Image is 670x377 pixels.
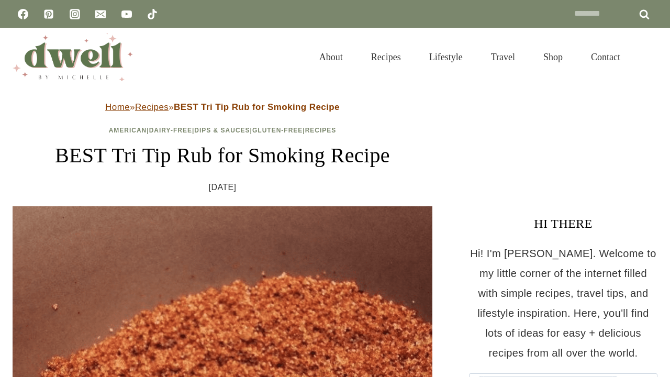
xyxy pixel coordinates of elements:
[90,4,111,25] a: Email
[109,127,147,134] a: American
[305,39,634,75] nav: Primary Navigation
[174,102,340,112] strong: BEST Tri Tip Rub for Smoking Recipe
[149,127,192,134] a: Dairy-Free
[477,39,529,75] a: Travel
[469,243,657,363] p: Hi! I'm [PERSON_NAME]. Welcome to my little corner of the internet filled with simple recipes, tr...
[305,127,337,134] a: Recipes
[305,39,357,75] a: About
[357,39,415,75] a: Recipes
[109,127,337,134] span: | | | |
[13,140,432,171] h1: BEST Tri Tip Rub for Smoking Recipe
[135,102,169,112] a: Recipes
[194,127,250,134] a: Dips & Sauces
[142,4,163,25] a: TikTok
[469,214,657,233] h3: HI THERE
[415,39,477,75] a: Lifestyle
[577,39,634,75] a: Contact
[38,4,59,25] a: Pinterest
[209,180,237,195] time: [DATE]
[529,39,577,75] a: Shop
[13,4,33,25] a: Facebook
[640,48,657,66] button: View Search Form
[116,4,137,25] a: YouTube
[105,102,340,112] span: » »
[252,127,303,134] a: Gluten-Free
[13,33,133,81] img: DWELL by michelle
[105,102,130,112] a: Home
[64,4,85,25] a: Instagram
